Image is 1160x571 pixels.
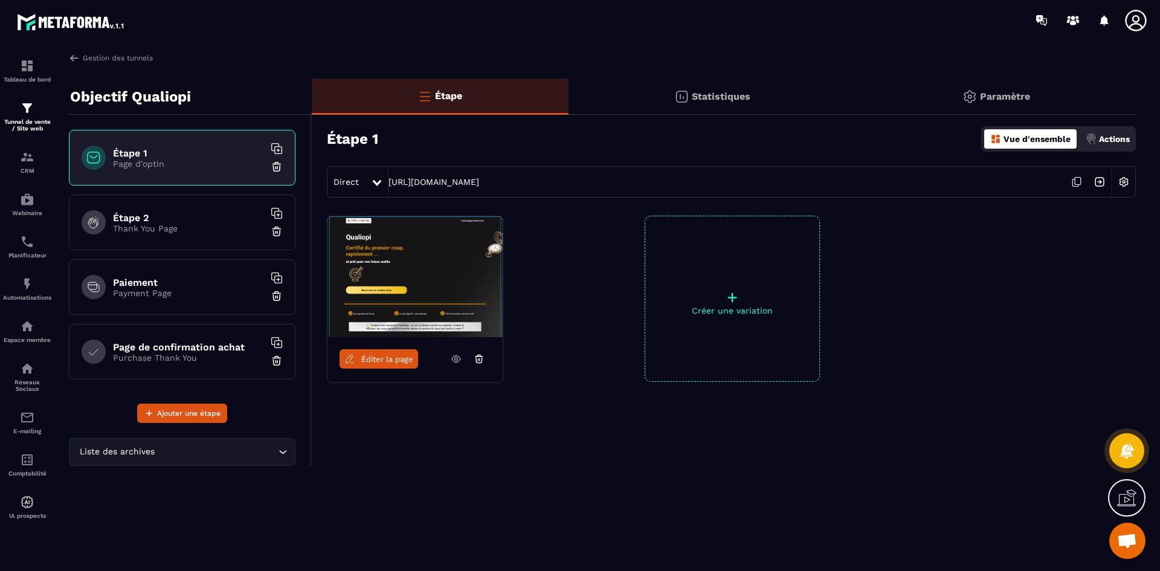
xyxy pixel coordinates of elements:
[327,131,378,147] h3: Étape 1
[20,495,34,509] img: automations
[3,252,51,259] p: Planificateur
[157,445,275,459] input: Search for option
[3,470,51,477] p: Comptabilité
[3,294,51,301] p: Automatisations
[962,89,977,104] img: setting-gr.5f69749f.svg
[388,177,479,187] a: [URL][DOMAIN_NAME]
[645,306,819,315] p: Créer une variation
[327,216,503,337] img: image
[271,225,283,237] img: trash
[20,410,34,425] img: email
[3,428,51,434] p: E-mailing
[157,407,221,419] span: Ajouter une étape
[20,59,34,73] img: formation
[271,290,283,302] img: trash
[361,355,413,364] span: Éditer la page
[137,404,227,423] button: Ajouter une étape
[1088,170,1111,193] img: arrow-next.bcc2205e.svg
[69,53,80,63] img: arrow
[113,212,264,224] h6: Étape 2
[69,53,153,63] a: Gestion des tunnels
[113,277,264,288] h6: Paiement
[113,159,264,169] p: Page d'optin
[113,353,264,363] p: Purchase Thank You
[77,445,157,459] span: Liste des archives
[17,11,126,33] img: logo
[113,288,264,298] p: Payment Page
[340,349,418,369] a: Éditer la page
[3,167,51,174] p: CRM
[113,224,264,233] p: Thank You Page
[113,147,264,159] h6: Étape 1
[980,91,1030,102] p: Paramètre
[692,91,750,102] p: Statistiques
[3,268,51,310] a: automationsautomationsAutomatisations
[20,101,34,115] img: formation
[3,444,51,486] a: accountantaccountantComptabilité
[1109,523,1145,559] a: Ouvrir le chat
[3,379,51,392] p: Réseaux Sociaux
[3,141,51,183] a: formationformationCRM
[3,50,51,92] a: formationformationTableau de bord
[435,90,462,102] p: Étape
[20,361,34,376] img: social-network
[1004,134,1071,144] p: Vue d'ensemble
[3,512,51,519] p: IA prospects
[3,225,51,268] a: schedulerschedulerPlanificateur
[3,337,51,343] p: Espace membre
[20,453,34,467] img: accountant
[69,438,295,466] div: Search for option
[990,134,1001,144] img: dashboard-orange.40269519.svg
[20,150,34,164] img: formation
[3,401,51,444] a: emailemailE-mailing
[113,341,264,353] h6: Page de confirmation achat
[3,118,51,132] p: Tunnel de vente / Site web
[333,177,359,187] span: Direct
[20,192,34,207] img: automations
[3,76,51,83] p: Tableau de bord
[3,183,51,225] a: automationsautomationsWebinaire
[271,161,283,173] img: trash
[20,277,34,291] img: automations
[70,85,191,109] p: Objectif Qualiopi
[3,310,51,352] a: automationsautomationsEspace membre
[3,352,51,401] a: social-networksocial-networkRéseaux Sociaux
[674,89,689,104] img: stats.20deebd0.svg
[3,210,51,216] p: Webinaire
[645,289,819,306] p: +
[271,355,283,367] img: trash
[417,89,432,103] img: bars-o.4a397970.svg
[20,319,34,334] img: automations
[1099,134,1130,144] p: Actions
[1112,170,1135,193] img: setting-w.858f3a88.svg
[3,92,51,141] a: formationformationTunnel de vente / Site web
[1086,134,1097,144] img: actions.d6e523a2.png
[20,234,34,249] img: scheduler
